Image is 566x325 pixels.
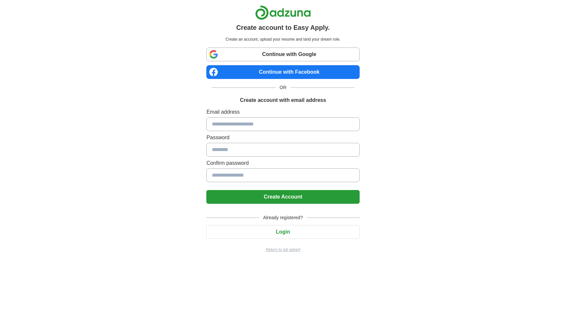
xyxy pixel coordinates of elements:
h1: Create account with email address [240,96,326,104]
h1: Create account to Easy Apply. [236,23,330,32]
label: Email address [206,108,359,116]
button: Login [206,225,359,239]
label: Confirm password [206,159,359,167]
p: Create an account, upload your resume and land your dream role. [208,36,358,42]
a: Continue with Facebook [206,65,359,79]
a: Continue with Google [206,48,359,61]
button: Create Account [206,190,359,204]
a: Return to job advert [206,247,359,253]
a: Login [206,229,359,235]
span: Already registered? [259,214,307,221]
label: Password [206,134,359,142]
span: OR [276,84,291,91]
img: Adzuna logo [255,5,311,20]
